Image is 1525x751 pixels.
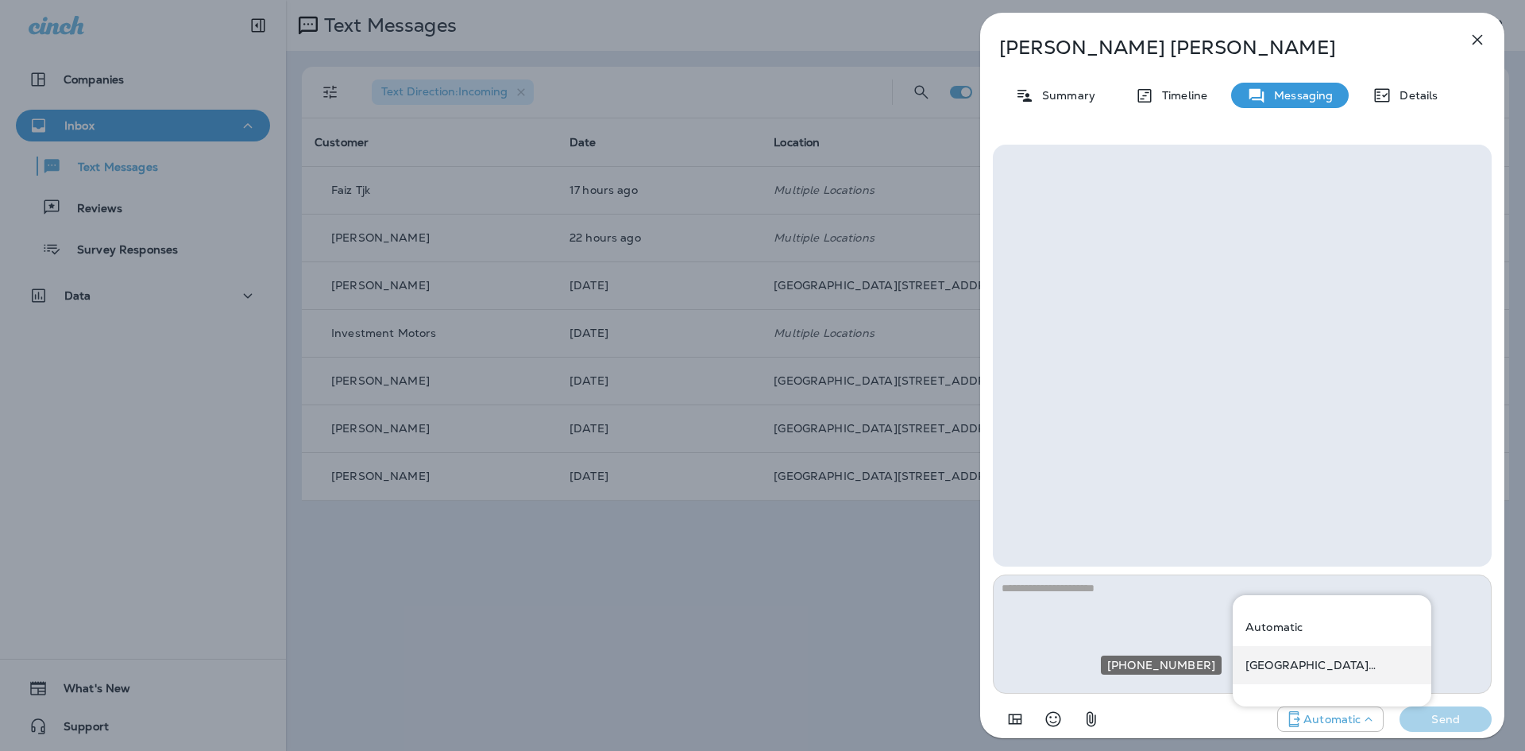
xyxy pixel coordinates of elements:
[1154,89,1207,102] p: Timeline
[1034,89,1095,102] p: Summary
[1303,713,1361,726] p: Automatic
[1245,621,1303,633] p: Automatic
[999,703,1031,735] button: Add in a premade template
[1233,646,1431,684] div: +1 (402) 891-8464
[1266,89,1333,102] p: Messaging
[1101,656,1222,675] div: [PHONE_NUMBER]
[1392,89,1438,102] p: Details
[1037,703,1069,735] button: Select an emoji
[999,37,1433,59] p: [PERSON_NAME] [PERSON_NAME]
[1245,659,1419,672] p: [GEOGRAPHIC_DATA][STREET_ADDRESS] ([STREET_ADDRESS])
